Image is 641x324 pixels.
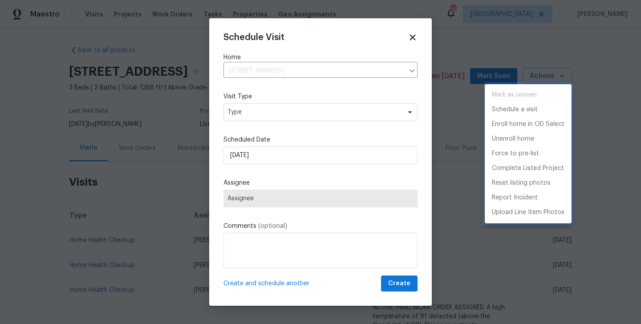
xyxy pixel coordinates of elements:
[492,149,539,158] p: Force to pre-list
[492,105,538,114] p: Schedule a visit
[492,134,534,144] p: Unenroll home
[492,120,564,129] p: Enroll home in OD Select
[492,193,538,202] p: Report Incident
[492,208,564,217] p: Upload Line Item Photos
[492,164,564,173] p: Complete Listed Project
[492,178,551,188] p: Reset listing photos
